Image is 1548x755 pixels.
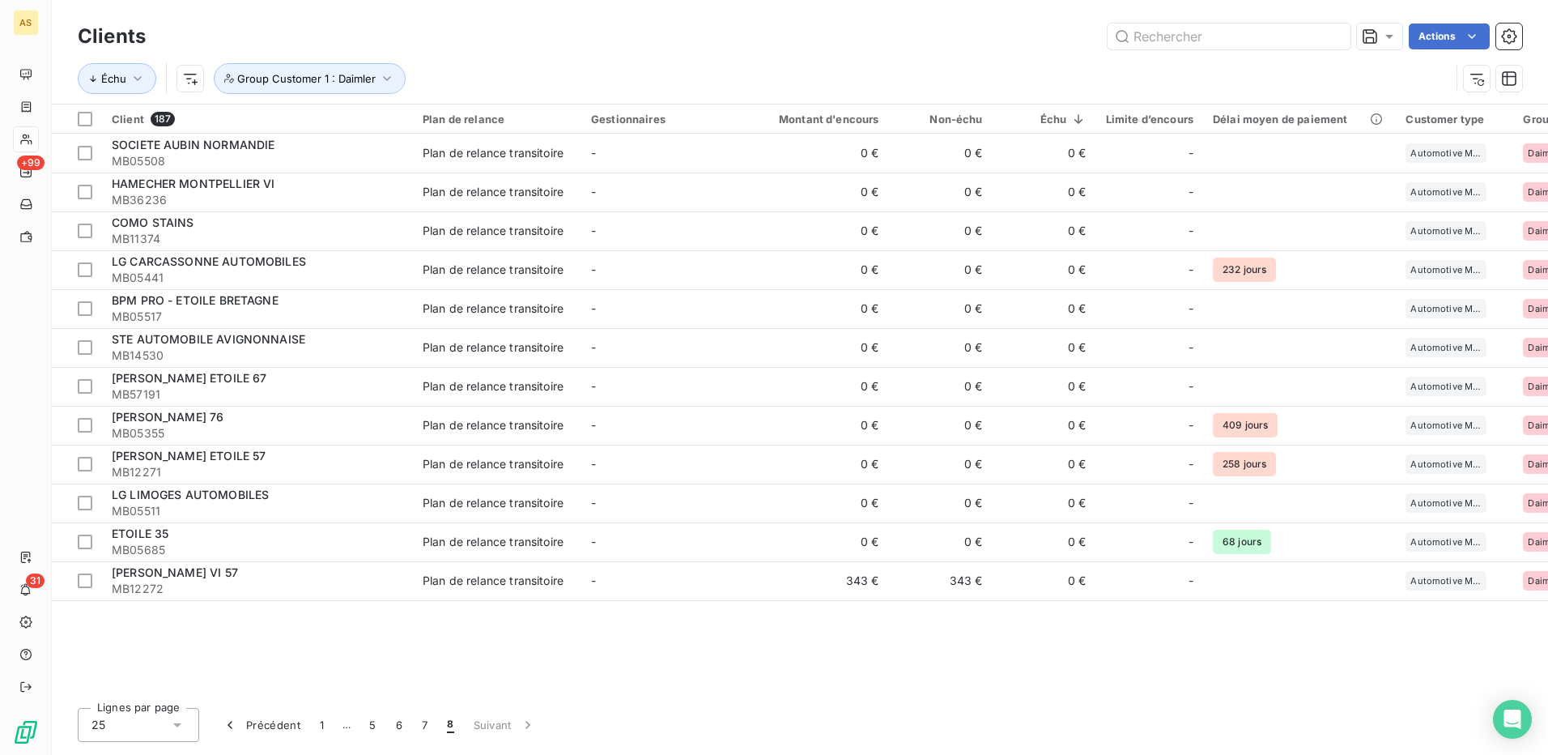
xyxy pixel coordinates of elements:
[91,717,105,733] span: 25
[1409,23,1490,49] button: Actions
[889,173,993,211] td: 0 €
[1189,262,1193,278] span: -
[591,262,596,276] span: -
[112,348,403,364] span: MB14530
[591,574,596,587] span: -
[1189,223,1193,239] span: -
[1108,23,1350,49] input: Rechercher
[1189,534,1193,550] span: -
[423,184,563,200] div: Plan de relance transitoire
[464,708,546,742] button: Suivant
[1189,145,1193,161] span: -
[889,523,993,561] td: 0 €
[310,708,334,742] button: 1
[1410,148,1482,158] span: Automotive Manufacturers
[1410,187,1482,197] span: Automotive Manufacturers
[112,488,269,501] span: LG LIMOGES AUTOMOBILES
[78,22,146,51] h3: Clients
[26,574,45,588] span: 31
[423,417,563,433] div: Plan de relance transitoire
[1410,498,1482,508] span: Automotive Manufacturers
[591,146,596,160] span: -
[112,410,223,424] span: [PERSON_NAME] 76
[993,211,1096,250] td: 0 €
[212,708,310,742] button: Précédent
[993,173,1096,211] td: 0 €
[1410,576,1482,586] span: Automotive Manufacturers
[1106,113,1193,126] div: Limite d’encours
[889,211,993,250] td: 0 €
[1189,184,1193,200] span: -
[13,10,39,36] div: AS
[993,328,1096,367] td: 0 €
[1410,382,1482,391] span: Automotive Manufacturers
[889,484,993,523] td: 0 €
[1189,301,1193,317] span: -
[1493,700,1532,739] div: Open Intercom Messenger
[591,301,596,315] span: -
[750,445,889,484] td: 0 €
[423,534,563,550] div: Plan de relance transitoire
[750,211,889,250] td: 0 €
[112,153,403,169] span: MB05508
[1410,343,1482,352] span: Automotive Manufacturers
[423,223,563,239] div: Plan de relance transitoire
[1189,456,1193,472] span: -
[151,112,175,126] span: 187
[112,270,403,286] span: MB05441
[993,484,1096,523] td: 0 €
[591,185,596,198] span: -
[112,177,274,190] span: HAMECHER MONTPELLIER VI
[591,496,596,510] span: -
[112,464,403,480] span: MB12271
[112,309,403,325] span: MB05517
[759,113,879,126] div: Montant d'encours
[993,445,1096,484] td: 0 €
[993,406,1096,445] td: 0 €
[750,561,889,600] td: 343 €
[412,708,437,742] button: 7
[423,145,563,161] div: Plan de relance transitoire
[334,712,359,738] span: …
[591,418,596,432] span: -
[993,523,1096,561] td: 0 €
[1189,378,1193,395] span: -
[112,293,279,307] span: BPM PRO - ETOILE BRETAGNE
[1410,304,1482,314] span: Automotive Manufacturers
[112,231,403,247] span: MB11374
[889,367,993,406] td: 0 €
[112,581,403,597] span: MB12272
[1410,226,1482,236] span: Automotive Manufacturers
[750,289,889,328] td: 0 €
[112,254,306,268] span: LG CARCASSONNE AUTOMOBILES
[889,406,993,445] td: 0 €
[993,561,1096,600] td: 0 €
[750,134,889,173] td: 0 €
[423,378,563,395] div: Plan de relance transitoire
[1213,113,1386,126] div: Délai moyen de paiement
[1213,413,1278,437] span: 409 jours
[993,250,1096,289] td: 0 €
[112,565,238,579] span: [PERSON_NAME] VI 57
[591,340,596,354] span: -
[112,386,403,403] span: MB57191
[101,72,126,85] span: Échu
[112,425,403,441] span: MB05355
[591,224,596,237] span: -
[889,328,993,367] td: 0 €
[1410,537,1482,547] span: Automotive Manufacturers
[423,495,563,511] div: Plan de relance transitoire
[899,113,983,126] div: Non-échu
[1189,573,1193,589] span: -
[237,72,376,85] span: Group Customer 1 : Daimler
[112,542,403,558] span: MB05685
[889,445,993,484] td: 0 €
[112,449,266,463] span: [PERSON_NAME] ETOILE 57
[591,457,596,471] span: -
[17,156,45,170] span: +99
[423,262,563,278] div: Plan de relance transitoire
[591,379,596,393] span: -
[423,573,563,589] div: Plan de relance transitoire
[889,289,993,328] td: 0 €
[750,484,889,523] td: 0 €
